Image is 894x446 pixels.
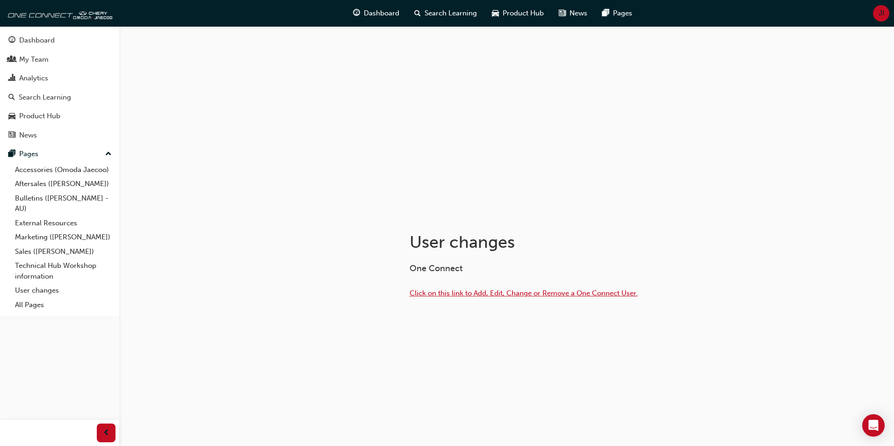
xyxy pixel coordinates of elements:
a: My Team [4,51,115,68]
div: Search Learning [19,92,71,103]
span: news-icon [8,131,15,140]
span: Product Hub [503,8,544,19]
div: News [19,130,37,141]
span: News [570,8,587,19]
div: Analytics [19,73,48,84]
button: JI [873,5,889,22]
button: Pages [4,145,115,163]
span: Pages [613,8,632,19]
span: car-icon [492,7,499,19]
a: News [4,127,115,144]
span: up-icon [105,148,112,160]
button: DashboardMy TeamAnalyticsSearch LearningProduct HubNews [4,30,115,145]
a: Analytics [4,70,115,87]
a: External Resources [11,216,115,230]
span: chart-icon [8,74,15,83]
div: Product Hub [19,111,60,122]
a: Marketing ([PERSON_NAME]) [11,230,115,245]
a: Search Learning [4,89,115,106]
div: Dashboard [19,35,55,46]
h1: User changes [410,232,716,252]
a: Aftersales ([PERSON_NAME]) [11,177,115,191]
span: guage-icon [8,36,15,45]
span: guage-icon [353,7,360,19]
a: search-iconSearch Learning [407,4,484,23]
div: My Team [19,54,49,65]
span: car-icon [8,112,15,121]
span: Search Learning [425,8,477,19]
a: All Pages [11,298,115,312]
a: Bulletins ([PERSON_NAME] - AU) [11,191,115,216]
a: news-iconNews [551,4,595,23]
span: search-icon [414,7,421,19]
div: Open Intercom Messenger [862,414,885,437]
img: oneconnect [5,4,112,22]
span: JI [879,8,884,19]
a: guage-iconDashboard [346,4,407,23]
a: Sales ([PERSON_NAME]) [11,245,115,259]
span: prev-icon [103,427,110,439]
span: search-icon [8,94,15,102]
a: User changes [11,283,115,298]
a: Dashboard [4,32,115,49]
a: car-iconProduct Hub [484,4,551,23]
span: news-icon [559,7,566,19]
span: pages-icon [602,7,609,19]
span: Dashboard [364,8,399,19]
a: Technical Hub Workshop information [11,259,115,283]
a: Accessories (Omoda Jaecoo) [11,163,115,177]
span: people-icon [8,56,15,64]
a: pages-iconPages [595,4,640,23]
span: One Connect [410,263,462,273]
a: Click on this link to Add, Edit, Change or Remove a One Connect User. [410,289,638,297]
span: pages-icon [8,150,15,158]
a: Product Hub [4,108,115,125]
div: Pages [19,149,38,159]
